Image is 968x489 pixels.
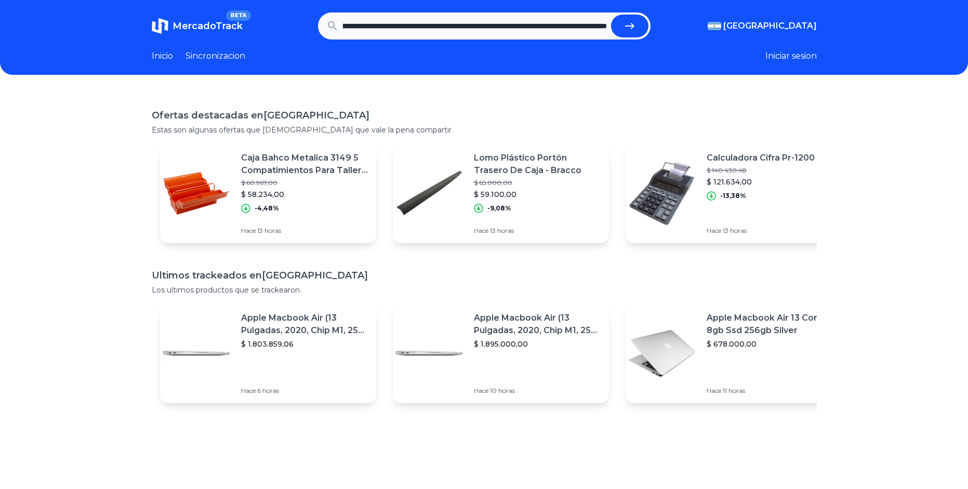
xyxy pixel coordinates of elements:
[241,152,368,177] p: Caja Bahco Metalica 3149 5 Compatimientos Para Taller 3149or Color Naranja
[152,125,817,135] p: Estas son algunas ofertas que [DEMOGRAPHIC_DATA] que vale la pena compartir.
[160,143,376,243] a: Featured imageCaja Bahco Metalica 3149 5 Compatimientos Para Taller 3149or Color Naranja$ 60.967,...
[626,303,842,403] a: Featured imageApple Macbook Air 13 Core I5 8gb Ssd 256gb Silver$ 678.000,00Hace 11 horas
[173,20,243,32] span: MercadoTrack
[474,339,601,349] p: $ 1.895.000,00
[474,179,601,187] p: $ 65.000,00
[393,143,609,243] a: Featured imageLomo Plástico Portón Trasero De Caja - Bracco$ 65.000,00$ 59.100,00-9,08%Hace 13 horas
[160,317,233,390] img: Featured image
[720,192,746,200] p: -13,38%
[707,227,815,235] p: Hace 13 horas
[241,312,368,337] p: Apple Macbook Air (13 Pulgadas, 2020, Chip M1, 256 Gb De Ssd, 8 Gb De Ram) - Plata
[152,285,817,295] p: Los ultimos productos que se trackearon.
[707,312,833,337] p: Apple Macbook Air 13 Core I5 8gb Ssd 256gb Silver
[393,157,466,230] img: Featured image
[160,157,233,230] img: Featured image
[393,317,466,390] img: Featured image
[241,189,368,200] p: $ 58.234,00
[160,303,376,403] a: Featured imageApple Macbook Air (13 Pulgadas, 2020, Chip M1, 256 Gb De Ssd, 8 Gb De Ram) - Plata$...
[185,50,245,62] a: Sincronizacion
[723,20,817,32] span: [GEOGRAPHIC_DATA]
[474,227,601,235] p: Hace 13 horas
[707,339,833,349] p: $ 678.000,00
[474,189,601,200] p: $ 59.100,00
[152,268,817,283] h1: Ultimos trackeados en [GEOGRAPHIC_DATA]
[255,204,279,213] p: -4,48%
[152,18,243,34] a: MercadoTrackBETA
[708,22,721,30] img: Argentina
[487,204,511,213] p: -9,08%
[765,50,817,62] button: Iniciar sesion
[707,166,815,175] p: $ 140.430,48
[241,179,368,187] p: $ 60.967,00
[152,18,168,34] img: MercadoTrack
[241,227,368,235] p: Hace 13 horas
[474,152,601,177] p: Lomo Plástico Portón Trasero De Caja - Bracco
[708,20,817,32] button: [GEOGRAPHIC_DATA]
[393,303,609,403] a: Featured imageApple Macbook Air (13 Pulgadas, 2020, Chip M1, 256 Gb De Ssd, 8 Gb De Ram) - Plata$...
[152,50,173,62] a: Inicio
[707,152,815,164] p: Calculadora Cifra Pr-1200
[241,339,368,349] p: $ 1.803.859,06
[626,157,698,230] img: Featured image
[241,387,368,395] p: Hace 6 horas
[626,143,842,243] a: Featured imageCalculadora Cifra Pr-1200$ 140.430,48$ 121.634,00-13,38%Hace 13 horas
[474,312,601,337] p: Apple Macbook Air (13 Pulgadas, 2020, Chip M1, 256 Gb De Ssd, 8 Gb De Ram) - Plata
[707,387,833,395] p: Hace 11 horas
[474,387,601,395] p: Hace 10 horas
[226,10,250,21] span: BETA
[707,177,815,187] p: $ 121.634,00
[152,108,817,123] h1: Ofertas destacadas en [GEOGRAPHIC_DATA]
[626,317,698,390] img: Featured image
